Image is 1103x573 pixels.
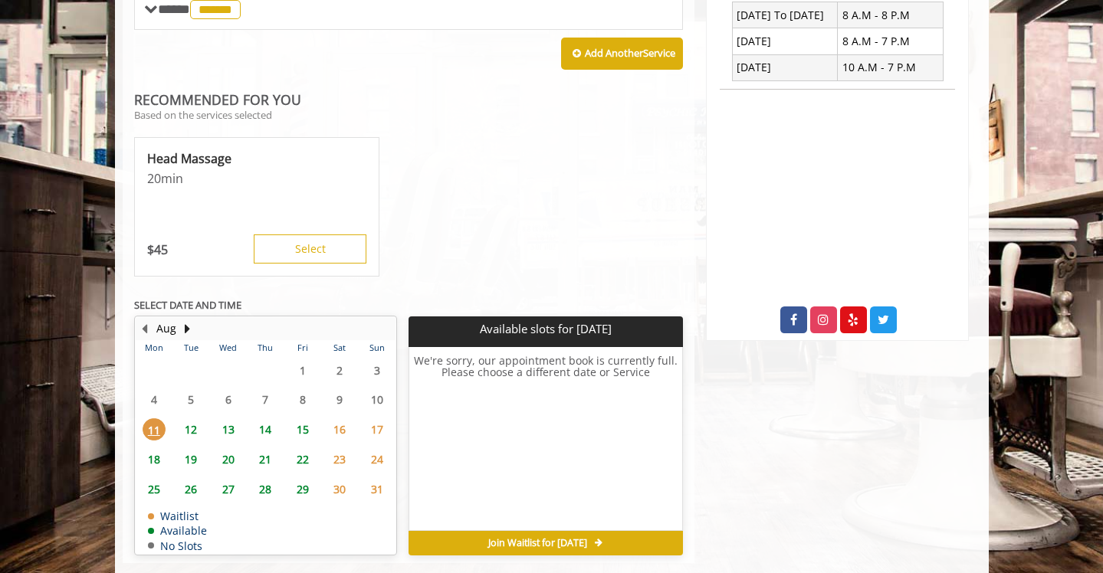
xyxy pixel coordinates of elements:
[179,478,202,500] span: 26
[838,2,944,28] td: 8 A.M - 8 P.M
[209,444,246,474] td: Select day20
[254,448,277,470] span: 21
[732,54,838,80] td: [DATE]
[328,418,351,440] span: 16
[134,298,241,312] b: SELECT DATE AND TIME
[415,323,677,336] p: Available slots for [DATE]
[217,418,240,440] span: 13
[147,170,366,187] p: 20
[209,474,246,504] td: Select day27
[156,320,176,337] button: Aug
[136,474,172,504] td: Select day25
[147,150,366,167] p: Head Massage
[217,448,240,470] span: 20
[247,474,284,504] td: Select day28
[291,448,314,470] span: 22
[732,28,838,54] td: [DATE]
[321,340,358,355] th: Sat
[136,444,172,474] td: Select day18
[209,414,246,444] td: Select day13
[284,414,320,444] td: Select day15
[172,414,209,444] td: Select day12
[143,478,166,500] span: 25
[148,510,207,522] td: Waitlist
[247,414,284,444] td: Select day14
[254,234,366,264] button: Select
[328,448,351,470] span: 23
[143,418,166,440] span: 11
[143,448,166,470] span: 18
[291,478,314,500] span: 29
[838,54,944,80] td: 10 A.M - 7 P.M
[172,340,209,355] th: Tue
[179,448,202,470] span: 19
[358,414,396,444] td: Select day17
[139,320,151,337] button: Previous Month
[284,474,320,504] td: Select day29
[136,414,172,444] td: Select day11
[321,444,358,474] td: Select day23
[838,28,944,54] td: 8 A.M - 7 P.M
[247,340,284,355] th: Thu
[358,474,396,504] td: Select day31
[321,474,358,504] td: Select day30
[358,444,396,474] td: Select day24
[561,38,683,70] button: Add AnotherService
[409,355,682,525] h6: We're sorry, our appointment book is currently full. Please choose a different date or Service
[134,90,301,109] b: RECOMMENDED FOR YOU
[488,537,587,549] span: Join Waitlist for [DATE]
[182,320,194,337] button: Next Month
[136,340,172,355] th: Mon
[254,418,277,440] span: 14
[366,418,389,440] span: 17
[585,46,675,60] b: Add Another Service
[291,418,314,440] span: 15
[247,444,284,474] td: Select day21
[148,540,207,552] td: No Slots
[328,478,351,500] span: 30
[366,448,389,470] span: 24
[284,340,320,355] th: Fri
[172,444,209,474] td: Select day19
[217,478,240,500] span: 27
[284,444,320,474] td: Select day22
[172,474,209,504] td: Select day26
[732,2,838,28] td: [DATE] To [DATE]
[148,525,207,536] td: Available
[358,340,396,355] th: Sun
[147,241,154,258] span: $
[254,478,277,500] span: 28
[366,478,389,500] span: 31
[161,170,183,187] span: min
[134,110,684,120] p: Based on the services selected
[321,414,358,444] td: Select day16
[179,418,202,440] span: 12
[147,241,168,258] p: 45
[209,340,246,355] th: Wed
